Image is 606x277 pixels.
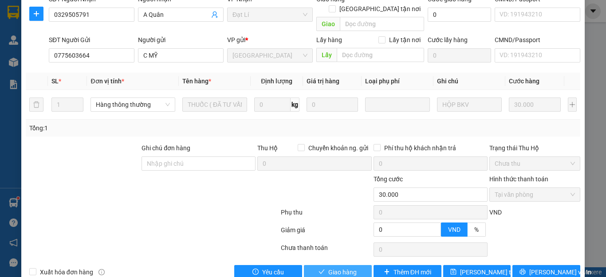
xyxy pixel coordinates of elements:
span: Tên hàng [182,78,211,85]
span: Đạt Lí [232,8,307,21]
span: user-add [211,11,218,18]
div: CMND/Passport [495,35,580,45]
span: kg [291,98,299,112]
span: plus [384,269,390,276]
span: save [450,269,456,276]
strong: NHẬN HÀNG NHANH - GIAO TỐC HÀNH [35,15,123,20]
span: ĐT:0935 882 082 [4,47,35,52]
span: VND [489,209,502,216]
span: check [319,269,325,276]
input: Ghi chú đơn hàng [142,156,256,171]
strong: 1900 633 614 [59,22,98,28]
div: Trạng thái Thu Hộ [489,143,580,153]
span: ĐC: QL14, Chợ Đạt Lý [67,40,111,45]
div: Người gửi [138,35,224,45]
input: Dọc đường [337,48,424,62]
input: Ghi Chú [437,98,502,112]
span: exclamation-circle [252,269,259,276]
span: Đơn vị tính [91,78,124,85]
span: Giao hàng [328,267,357,277]
span: [PERSON_NAME] thay đổi [460,267,531,277]
label: Cước lấy hàng [428,36,468,43]
span: ĐC: 266 Đồng Đen, P10, Q TB [4,40,62,45]
span: [GEOGRAPHIC_DATA] tận nơi [336,4,424,14]
span: SL [51,78,59,85]
span: ---------------------------------------------- [19,55,114,62]
span: printer [519,269,526,276]
span: Tại văn phòng [495,188,575,201]
input: VD: Bàn, Ghế [182,98,247,112]
span: info-circle [98,269,105,275]
input: Cước lấy hàng [428,48,491,62]
span: Lấy hàng [316,36,342,43]
label: Ghi chú đơn hàng [142,144,190,152]
span: Hàng thông thường [96,98,169,111]
th: Loại phụ phí [362,73,433,90]
span: Giá trị hàng [307,78,339,85]
div: Tổng: 1 [29,123,235,133]
div: Phụ thu [280,207,373,223]
span: plus [30,10,43,17]
button: plus [568,98,577,112]
input: 0 [509,98,561,112]
span: Thêm ĐH mới [394,267,431,277]
div: VP gửi [227,35,313,45]
span: Chưa thu [495,157,575,170]
span: Xuất hóa đơn hàng [36,267,97,277]
div: Giảm giá [280,225,373,241]
img: logo [4,6,26,28]
span: VND [448,226,460,233]
span: Định lượng [261,78,292,85]
span: Cước hàng [509,78,539,85]
span: Phí thu hộ khách nhận trả [381,143,460,153]
span: Yêu cầu [262,267,284,277]
span: [PERSON_NAME] và In [529,267,591,277]
span: Lấy [316,48,337,62]
span: Thủ Đức [232,49,307,62]
span: Giao [316,17,340,31]
button: delete [29,98,43,112]
input: Dọc đường [340,17,424,31]
span: CTY TNHH DLVT TIẾN OANH [33,5,124,13]
div: Chưa thanh toán [280,243,373,258]
span: Lấy tận nơi [386,35,424,45]
button: plus [29,7,43,21]
label: Hình thức thanh toán [489,176,548,183]
span: ĐT: 0931 608 606 [67,47,100,52]
input: 0 [307,98,358,112]
span: VP Nhận: Đạt Lí [67,33,99,37]
span: Thu Hộ [257,144,278,152]
div: SĐT Người Gửi [49,35,134,45]
input: Cước giao hàng [428,8,491,22]
th: Ghi chú [433,73,505,90]
span: GỬI KHÁCH HÀNG [40,63,93,70]
span: Chuyển khoản ng. gửi [305,143,372,153]
span: Tổng cước [374,176,403,183]
span: % [474,226,479,233]
span: VP Gửi: [GEOGRAPHIC_DATA] [4,33,64,37]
